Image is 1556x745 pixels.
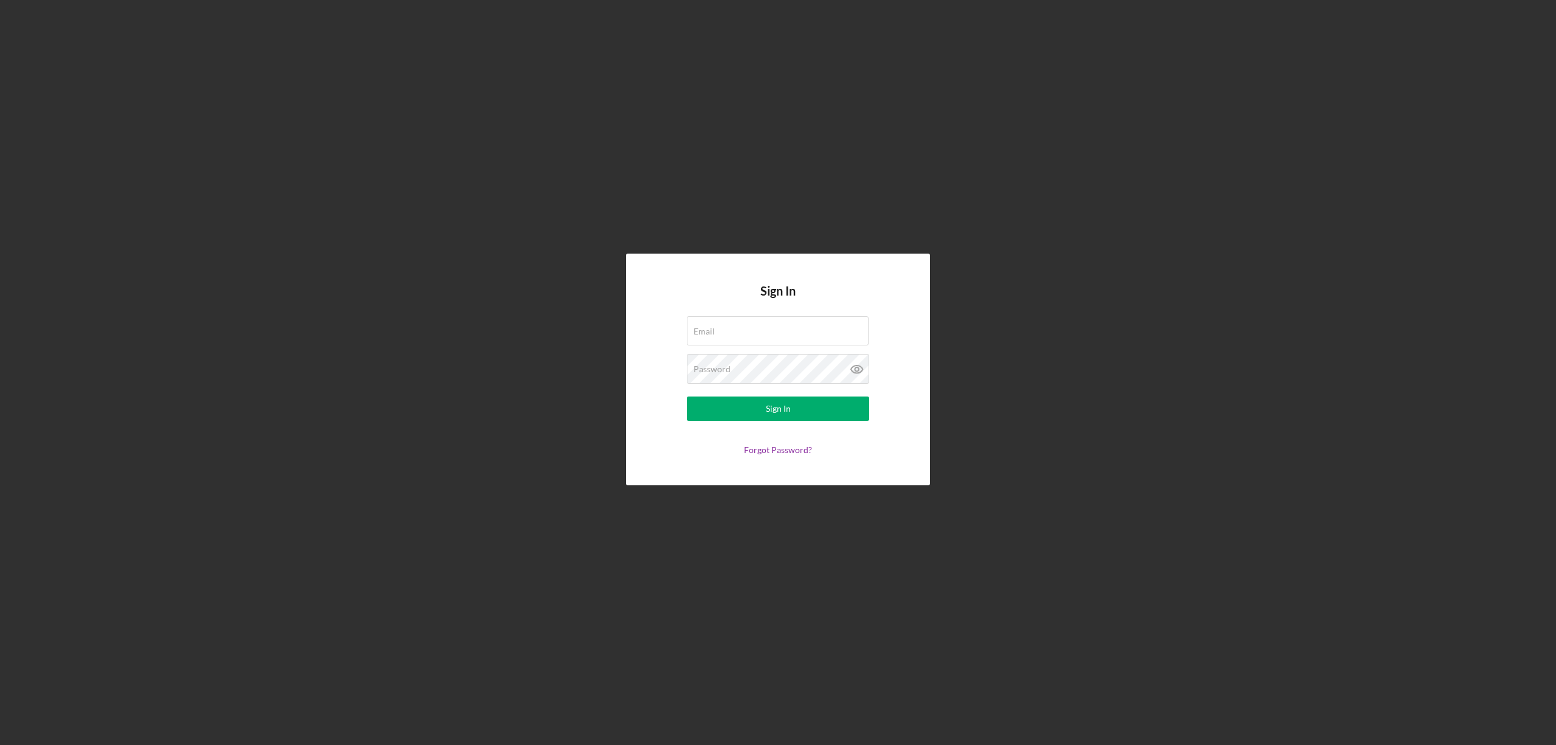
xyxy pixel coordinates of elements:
[744,445,812,455] a: Forgot Password?
[694,327,715,336] label: Email
[766,397,791,421] div: Sign In
[687,397,869,421] button: Sign In
[694,364,731,374] label: Password
[760,284,796,316] h4: Sign In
